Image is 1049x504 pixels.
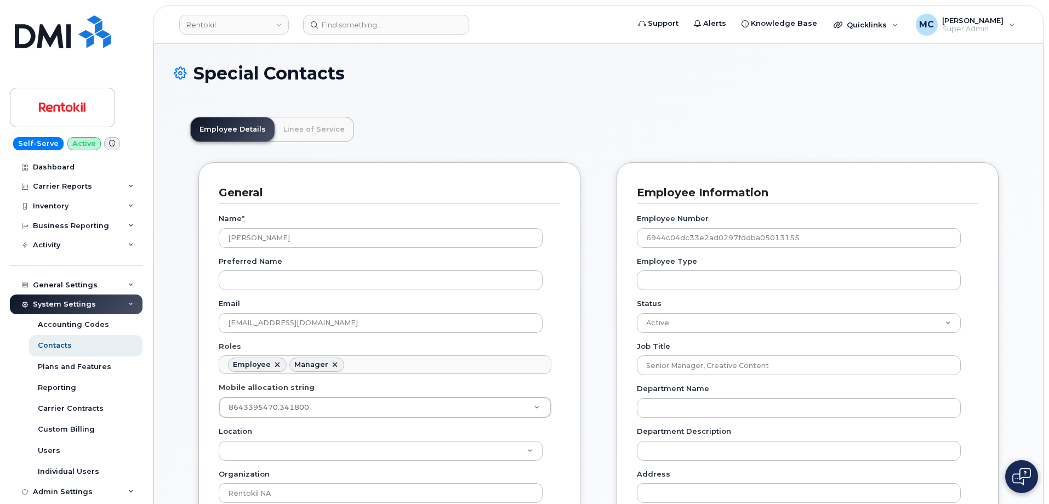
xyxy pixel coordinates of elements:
label: Address [637,469,670,479]
abbr: required [242,214,244,223]
label: Roles [219,341,241,352]
label: Mobile allocation string [219,382,315,393]
div: Employee [233,360,271,369]
h3: Employee Information [637,185,970,200]
label: Department Name [637,383,709,394]
label: Organization [219,469,270,479]
label: Department Description [637,426,731,437]
a: Lines of Service [275,117,354,141]
h3: General [219,185,552,200]
label: Job Title [637,341,670,352]
label: Status [637,298,662,309]
label: Employee Type [637,256,697,267]
span: 8643395470.341800 [229,403,309,411]
label: Email [219,298,240,309]
img: Open chat [1012,468,1031,485]
label: Preferred Name [219,256,282,267]
label: Employee Number [637,213,709,224]
label: Name [219,213,244,224]
h1: Special Contacts [174,64,1023,83]
a: 8643395470.341800 [219,398,551,417]
div: Manager [294,360,328,369]
a: Employee Details [191,117,275,141]
label: Location [219,426,252,437]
